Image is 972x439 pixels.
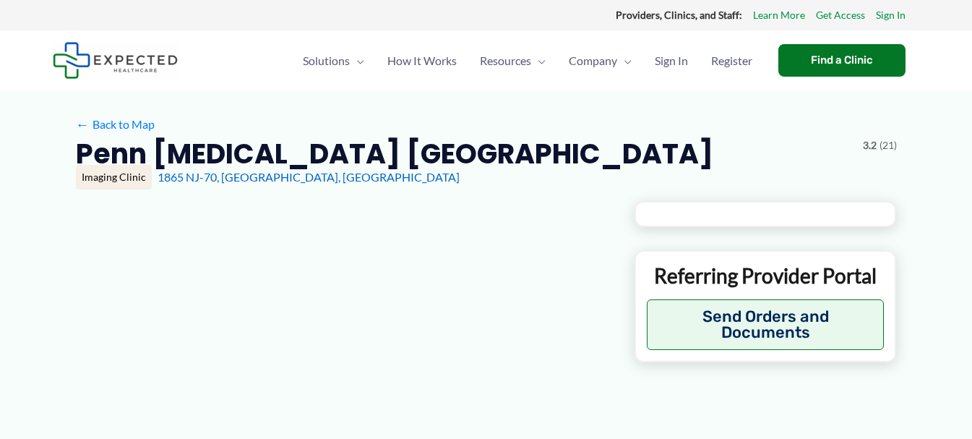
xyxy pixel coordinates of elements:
span: Menu Toggle [531,35,546,86]
a: Get Access [816,6,865,25]
span: Sign In [655,35,688,86]
a: Register [700,35,764,86]
a: Sign In [643,35,700,86]
a: ResourcesMenu Toggle [468,35,557,86]
a: Sign In [876,6,906,25]
a: 1865 NJ-70, [GEOGRAPHIC_DATA], [GEOGRAPHIC_DATA] [158,170,460,184]
img: Expected Healthcare Logo - side, dark font, small [53,42,178,79]
span: 3.2 [863,136,877,155]
a: Find a Clinic [778,44,906,77]
a: CompanyMenu Toggle [557,35,643,86]
span: Register [711,35,752,86]
span: ← [76,117,90,131]
a: ←Back to Map [76,114,155,135]
span: Menu Toggle [617,35,632,86]
button: Send Orders and Documents [647,299,885,350]
p: Referring Provider Portal [647,263,885,289]
span: Resources [480,35,531,86]
span: How It Works [387,35,457,86]
div: Imaging Clinic [76,165,152,189]
a: Learn More [753,6,805,25]
span: Menu Toggle [350,35,364,86]
span: Solutions [303,35,350,86]
nav: Primary Site Navigation [291,35,764,86]
strong: Providers, Clinics, and Staff: [616,9,742,21]
span: (21) [879,136,897,155]
h2: Penn [MEDICAL_DATA] [GEOGRAPHIC_DATA] [76,136,713,171]
a: How It Works [376,35,468,86]
span: Company [569,35,617,86]
a: SolutionsMenu Toggle [291,35,376,86]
